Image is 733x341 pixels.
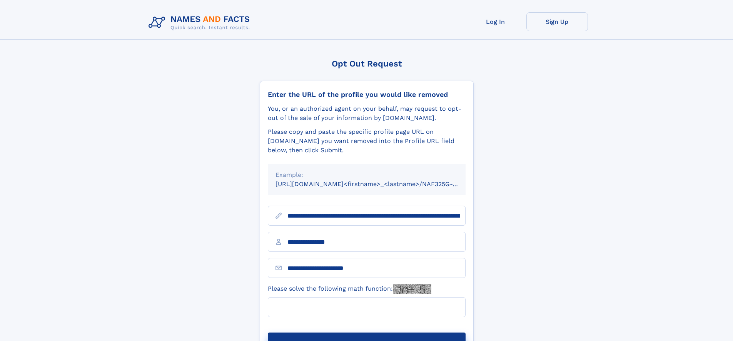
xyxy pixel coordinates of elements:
label: Please solve the following math function: [268,284,431,294]
a: Sign Up [526,12,588,31]
div: You, or an authorized agent on your behalf, may request to opt-out of the sale of your informatio... [268,104,466,123]
img: Logo Names and Facts [145,12,256,33]
a: Log In [465,12,526,31]
small: [URL][DOMAIN_NAME]<firstname>_<lastname>/NAF325G-xxxxxxxx [276,180,480,188]
div: Opt Out Request [260,59,474,68]
div: Enter the URL of the profile you would like removed [268,90,466,99]
div: Example: [276,170,458,180]
div: Please copy and paste the specific profile page URL on [DOMAIN_NAME] you want removed into the Pr... [268,127,466,155]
